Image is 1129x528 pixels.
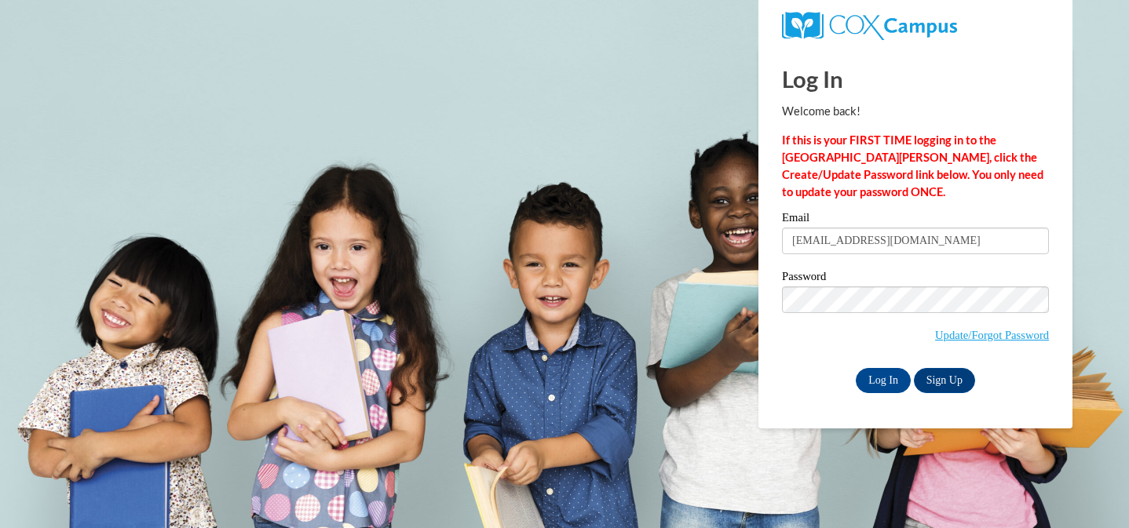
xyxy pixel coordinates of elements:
label: Password [782,271,1049,286]
img: COX Campus [782,12,957,40]
a: Update/Forgot Password [935,329,1049,341]
h1: Log In [782,63,1049,95]
a: COX Campus [782,18,957,31]
strong: If this is your FIRST TIME logging in to the [GEOGRAPHIC_DATA][PERSON_NAME], click the Create/Upd... [782,133,1043,198]
label: Email [782,212,1049,228]
a: Sign Up [914,368,975,393]
p: Welcome back! [782,103,1049,120]
input: Log In [856,368,911,393]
